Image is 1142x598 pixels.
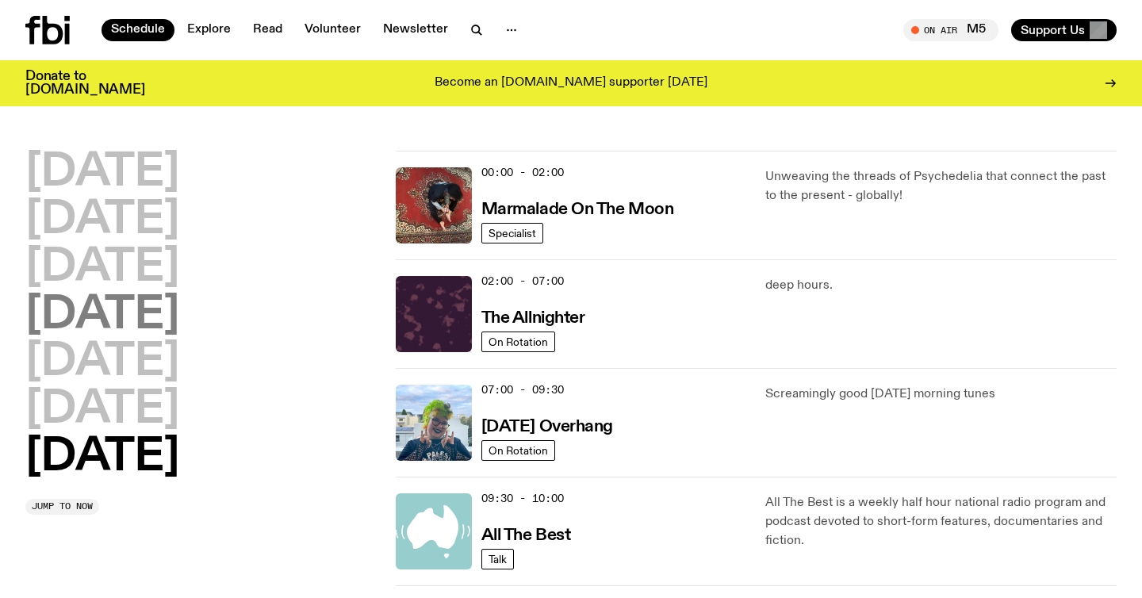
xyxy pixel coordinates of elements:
[903,19,998,41] button: On AirM5
[481,223,543,243] a: Specialist
[489,335,548,347] span: On Rotation
[32,502,93,511] span: Jump to now
[481,332,555,352] a: On Rotation
[921,24,991,36] span: Tune in live
[25,70,145,97] h3: Donate to [DOMAIN_NAME]
[489,444,548,456] span: On Rotation
[25,388,179,432] button: [DATE]
[765,276,1117,295] p: deep hours.
[765,167,1117,205] p: Unweaving the threads of Psychedelia that connect the past to the present - globally!
[25,198,179,243] button: [DATE]
[481,201,674,218] h3: Marmalade On The Moon
[25,246,179,290] button: [DATE]
[481,198,674,218] a: Marmalade On The Moon
[481,440,555,461] a: On Rotation
[396,167,472,243] img: Tommy - Persian Rug
[765,493,1117,550] p: All The Best is a weekly half hour national radio program and podcast devoted to short-form featu...
[481,524,571,544] a: All The Best
[481,382,564,397] span: 07:00 - 09:30
[435,76,707,90] p: Become an [DOMAIN_NAME] supporter [DATE]
[25,293,179,338] button: [DATE]
[178,19,240,41] a: Explore
[481,491,564,506] span: 09:30 - 10:00
[295,19,370,41] a: Volunteer
[1011,19,1117,41] button: Support Us
[481,274,564,289] span: 02:00 - 07:00
[25,435,179,480] button: [DATE]
[481,549,514,569] a: Talk
[481,527,571,544] h3: All The Best
[489,553,507,565] span: Talk
[243,19,292,41] a: Read
[374,19,458,41] a: Newsletter
[481,416,613,435] a: [DATE] Overhang
[481,310,585,327] h3: The Allnighter
[481,419,613,435] h3: [DATE] Overhang
[765,385,1117,404] p: Screamingly good [DATE] morning tunes
[481,165,564,180] span: 00:00 - 02:00
[102,19,174,41] a: Schedule
[25,499,99,515] button: Jump to now
[1021,23,1085,37] span: Support Us
[25,151,179,195] button: [DATE]
[489,227,536,239] span: Specialist
[25,340,179,385] button: [DATE]
[481,307,585,327] a: The Allnighter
